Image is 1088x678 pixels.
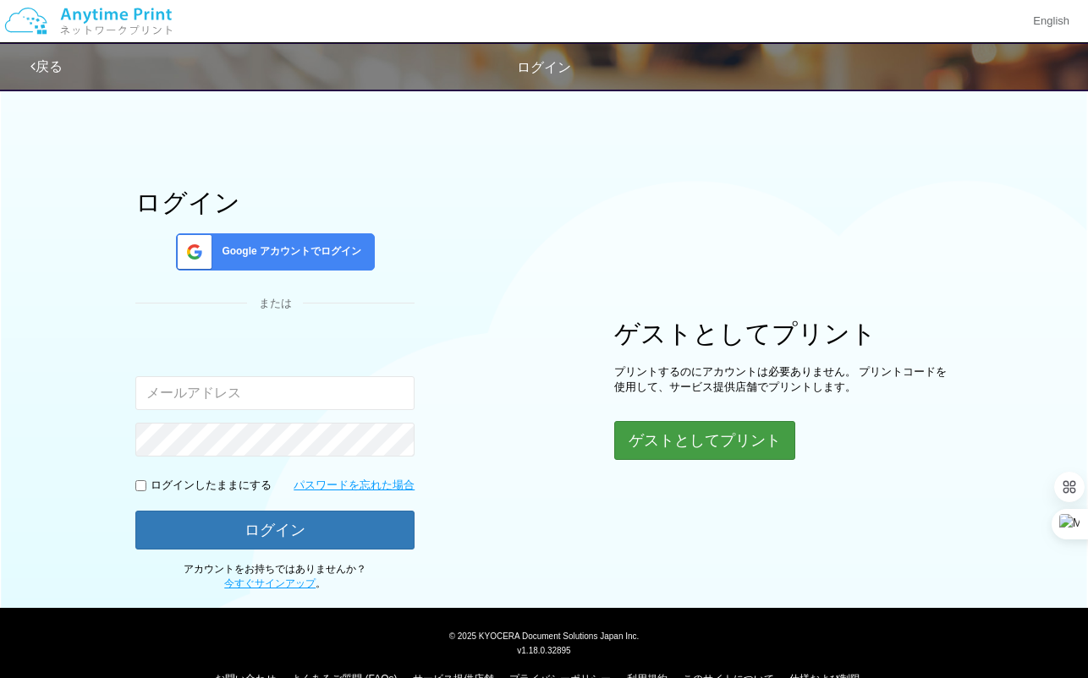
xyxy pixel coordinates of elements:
[224,577,326,589] span: 。
[294,478,415,494] a: パスワードを忘れた場合
[135,376,415,410] input: メールアドレス
[151,478,272,494] p: ログインしたままにする
[30,59,63,74] a: 戻る
[517,60,571,74] span: ログイン
[135,296,415,312] div: または
[449,630,640,641] span: © 2025 KYOCERA Document Solutions Japan Inc.
[614,320,953,347] h1: ゲストとしてプリント
[614,421,795,460] button: ゲストとしてプリント
[517,645,570,655] span: v1.18.0.32895
[224,577,316,589] a: 今すぐサインアップ
[135,562,415,591] p: アカウントをお持ちではありませんか？
[135,511,415,550] button: ログイン
[614,364,953,396] p: プリントするのにアカウントは必要ありません。 プリントコードを使用して、サービス提供店舗でプリントします。
[215,244,361,259] span: Google アカウントでログイン
[135,189,415,216] h1: ログイン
